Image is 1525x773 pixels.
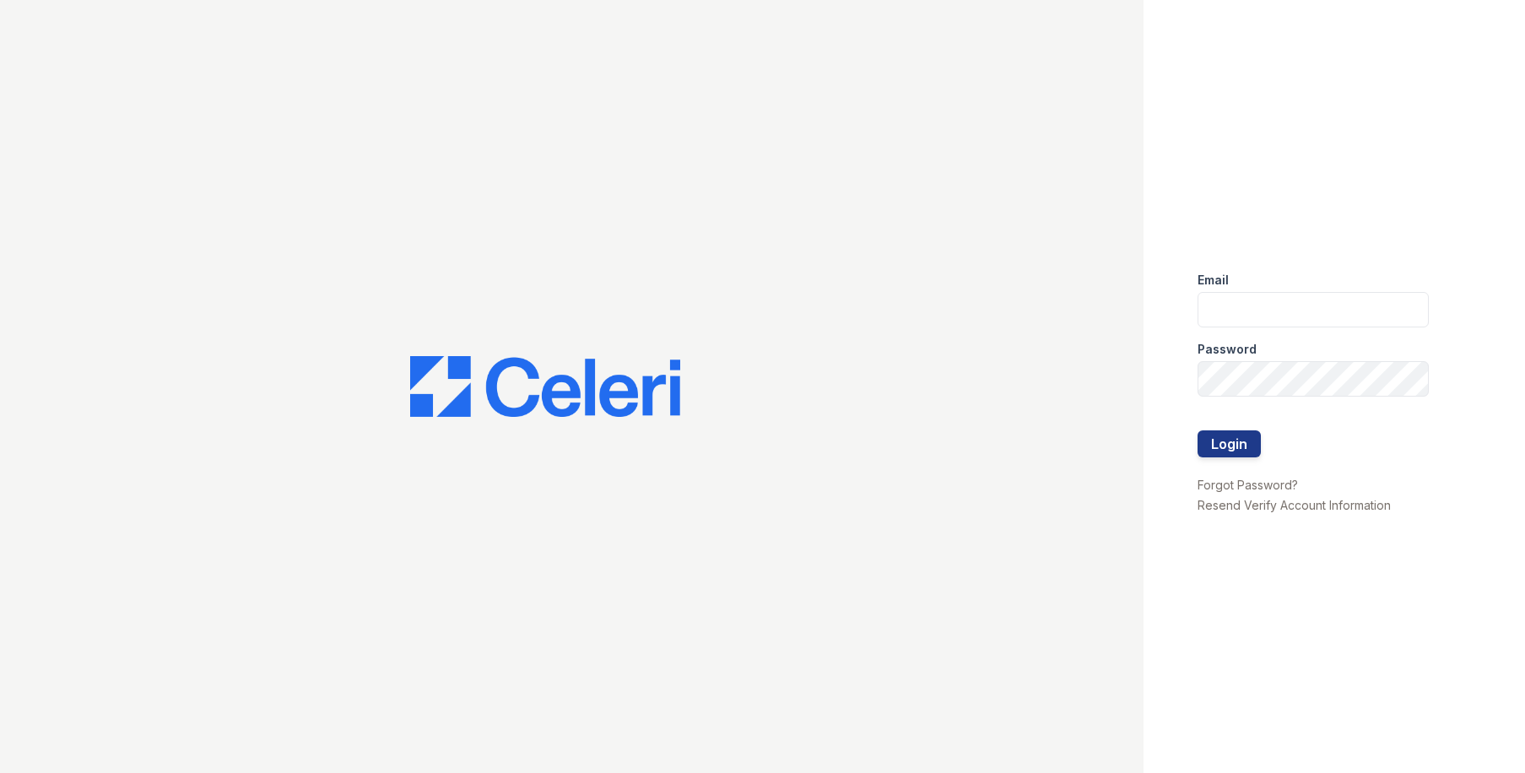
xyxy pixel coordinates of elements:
[1198,478,1298,492] a: Forgot Password?
[1198,498,1391,512] a: Resend Verify Account Information
[1198,272,1229,289] label: Email
[1198,341,1257,358] label: Password
[410,356,680,417] img: CE_Logo_Blue-a8612792a0a2168367f1c8372b55b34899dd931a85d93a1a3d3e32e68fde9ad4.png
[1198,430,1261,457] button: Login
